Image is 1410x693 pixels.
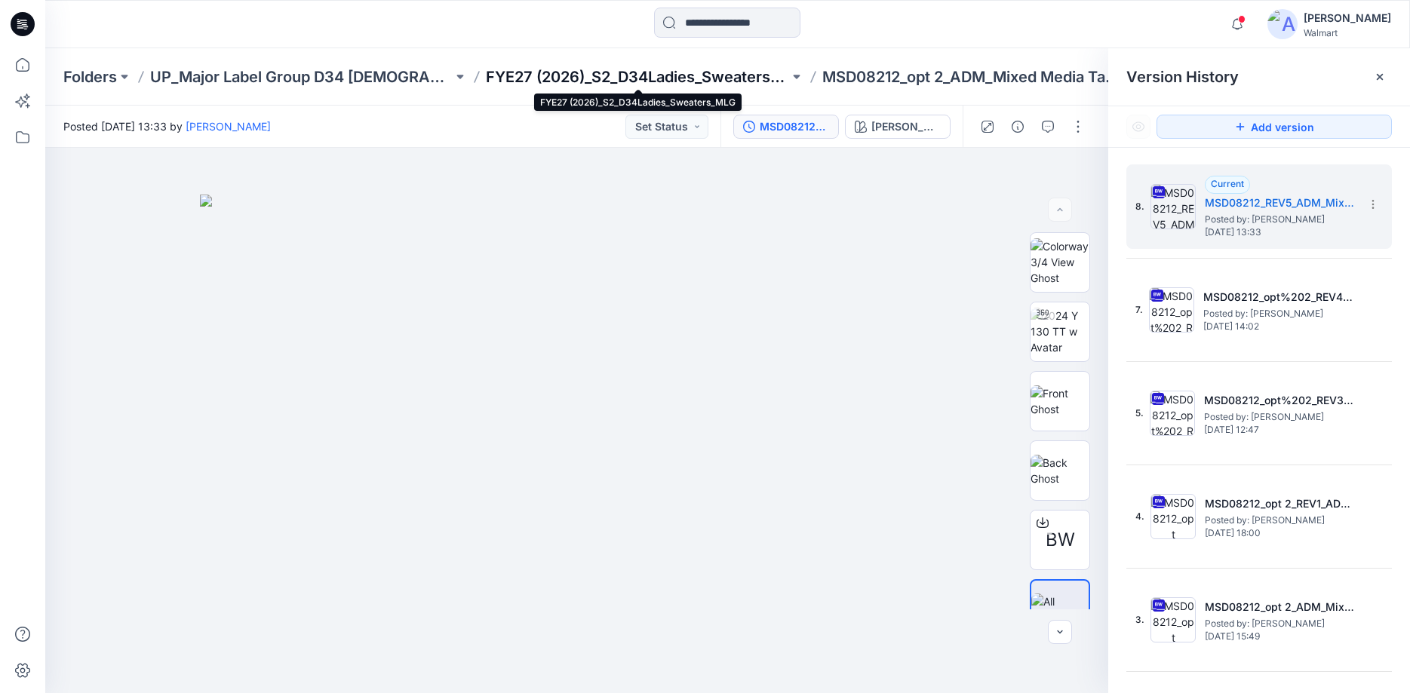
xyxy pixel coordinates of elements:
[1135,613,1144,627] span: 3.
[186,120,271,133] a: [PERSON_NAME]
[1031,385,1089,417] img: Front Ghost
[1135,303,1143,317] span: 7.
[486,66,788,87] a: FYE27 (2026)_S2_D34Ladies_Sweaters_MLG
[1135,406,1144,420] span: 5.
[1126,68,1239,86] span: Version History
[1304,9,1391,27] div: [PERSON_NAME]
[1126,115,1150,139] button: Show Hidden Versions
[1203,288,1354,306] h5: MSD08212_opt%202_REV4_ADM_Mixed%20Media%20Tank%20Dress copy
[733,115,839,139] button: MSD08212_REV5_ADM_Mixed Tank copy
[822,66,1125,87] p: MSD08212_opt 2_ADM_Mixed Media Tank Dress
[1150,184,1196,229] img: MSD08212_REV5_ADM_Mixed Tank copy
[1204,409,1355,425] span: Posted by: Kathryn Gardianos
[63,118,271,134] span: Posted [DATE] 13:33 by
[1205,631,1356,642] span: [DATE] 15:49
[1006,115,1030,139] button: Details
[1304,27,1391,38] div: Walmart
[1204,425,1355,435] span: [DATE] 12:47
[1204,391,1355,409] h5: MSD08212_opt%202_REV3_ADM_Mixed%20Media%20Tank%20Dress
[1205,495,1356,513] h5: MSD08212_opt 2_REV1_ADM_Mixed Media Tank Dress
[1203,306,1354,321] span: Posted by: Kathryn Gardianos
[1150,391,1195,436] img: MSD08212_opt%202_REV3_ADM_Mixed%20Media%20Tank%20Dress
[1149,287,1194,333] img: MSD08212_opt%202_REV4_ADM_Mixed%20Media%20Tank%20Dress copy
[1031,308,1089,355] img: 2024 Y 130 TT w Avatar
[1157,115,1392,139] button: Add version
[1046,526,1075,553] span: BW
[760,118,829,135] div: MSD08212_REV5_ADM_Mixed Tank copy
[1150,494,1196,539] img: MSD08212_opt 2_REV1_ADM_Mixed Media Tank Dress
[1135,200,1144,213] span: 8.
[1205,616,1356,631] span: Posted by: Kathryn Gardianos
[150,66,453,87] a: UP_Major Label Group D34 [DEMOGRAPHIC_DATA] Sweaters
[1205,528,1356,538] span: [DATE] 18:00
[1135,510,1144,523] span: 4.
[1211,178,1244,189] span: Current
[1267,9,1298,39] img: avatar
[1031,238,1089,286] img: Colorway 3/4 View Ghost
[1205,212,1356,227] span: Posted by: Kathryn Gardianos
[1205,194,1356,212] h5: MSD08212_REV5_ADM_Mixed Tank copy
[871,118,941,135] div: [PERSON_NAME]
[1205,598,1356,616] h5: MSD08212_opt 2_ADM_Mixed Media Tank Dress
[1150,597,1196,642] img: MSD08212_opt 2_ADM_Mixed Media Tank Dress
[845,115,951,139] button: [PERSON_NAME]
[1203,321,1354,332] span: [DATE] 14:02
[1031,593,1089,625] img: All colorways
[1031,455,1089,486] img: Back Ghost
[1374,71,1386,83] button: Close
[1205,513,1356,528] span: Posted by: Kathryn Gardianos
[63,66,117,87] a: Folders
[1205,227,1356,238] span: [DATE] 13:33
